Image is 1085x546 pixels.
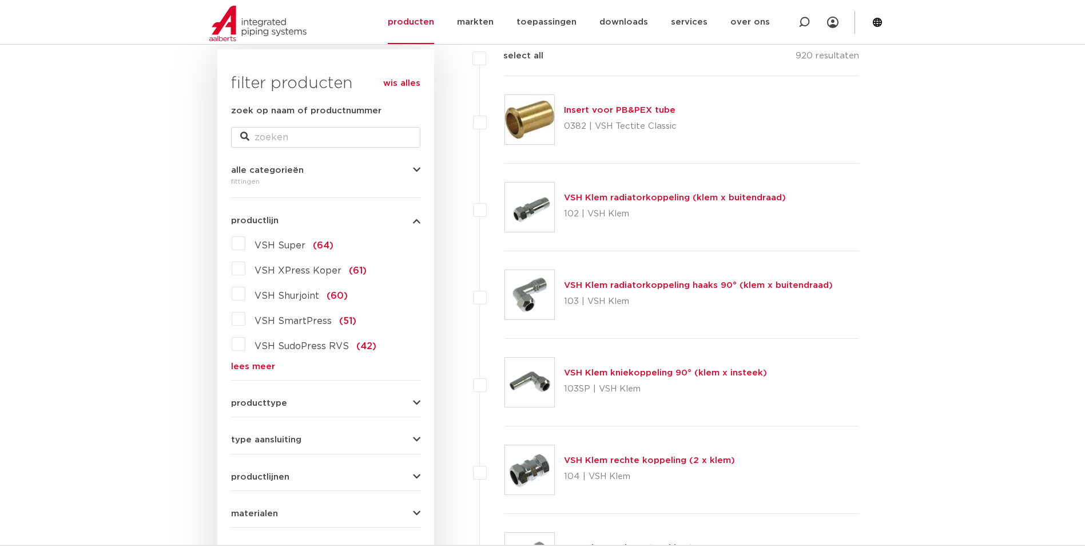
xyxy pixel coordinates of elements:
[231,473,420,481] button: productlijnen
[564,468,735,486] p: 104 | VSH Klem
[231,166,304,175] span: alle categorieën
[255,342,349,351] span: VSH SudoPress RVS
[356,342,376,351] span: (42)
[231,436,420,444] button: type aansluiting
[231,473,289,481] span: productlijnen
[313,241,333,250] span: (64)
[505,183,554,232] img: Thumbnail for VSH Klem radiatorkoppeling (klem x buitendraad)
[505,358,554,407] img: Thumbnail for VSH Klem kniekoppeling 90° (klem x insteek)
[231,216,279,225] span: productlijn
[231,216,420,225] button: productlijn
[349,266,367,275] span: (61)
[327,291,348,300] span: (60)
[255,291,319,300] span: VSH Shurjoint
[231,399,420,407] button: producttype
[564,380,767,398] p: 103SP | VSH Klem
[564,106,675,114] a: Insert voor PB&PEX tube
[564,369,767,377] a: VSH Klem kniekoppeling 90° (klem x insteek)
[383,77,420,90] a: wis alles
[255,241,305,250] span: VSH Super
[505,95,554,144] img: Thumbnail for Insert voor PB&PEX tube
[231,72,420,95] h3: filter producten
[564,193,786,202] a: VSH Klem radiatorkoppeling (klem x buitendraad)
[231,175,420,188] div: fittingen
[564,456,735,465] a: VSH Klem rechte koppeling (2 x klem)
[231,509,420,518] button: materialen
[231,127,420,148] input: zoeken
[339,316,356,326] span: (51)
[486,49,543,63] label: select all
[796,49,859,67] p: 920 resultaten
[231,166,420,175] button: alle categorieën
[564,205,786,223] p: 102 | VSH Klem
[564,281,833,290] a: VSH Klem radiatorkoppeling haaks 90° (klem x buitendraad)
[564,117,677,136] p: 0382 | VSH Tectite Classic
[255,266,341,275] span: VSH XPress Koper
[231,399,287,407] span: producttype
[564,292,833,311] p: 103 | VSH Klem
[231,436,301,444] span: type aansluiting
[505,445,554,494] img: Thumbnail for VSH Klem rechte koppeling (2 x klem)
[231,104,381,118] label: zoek op naam of productnummer
[505,270,554,319] img: Thumbnail for VSH Klem radiatorkoppeling haaks 90° (klem x buitendraad)
[231,509,278,518] span: materialen
[231,362,420,371] a: lees meer
[255,316,332,326] span: VSH SmartPress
